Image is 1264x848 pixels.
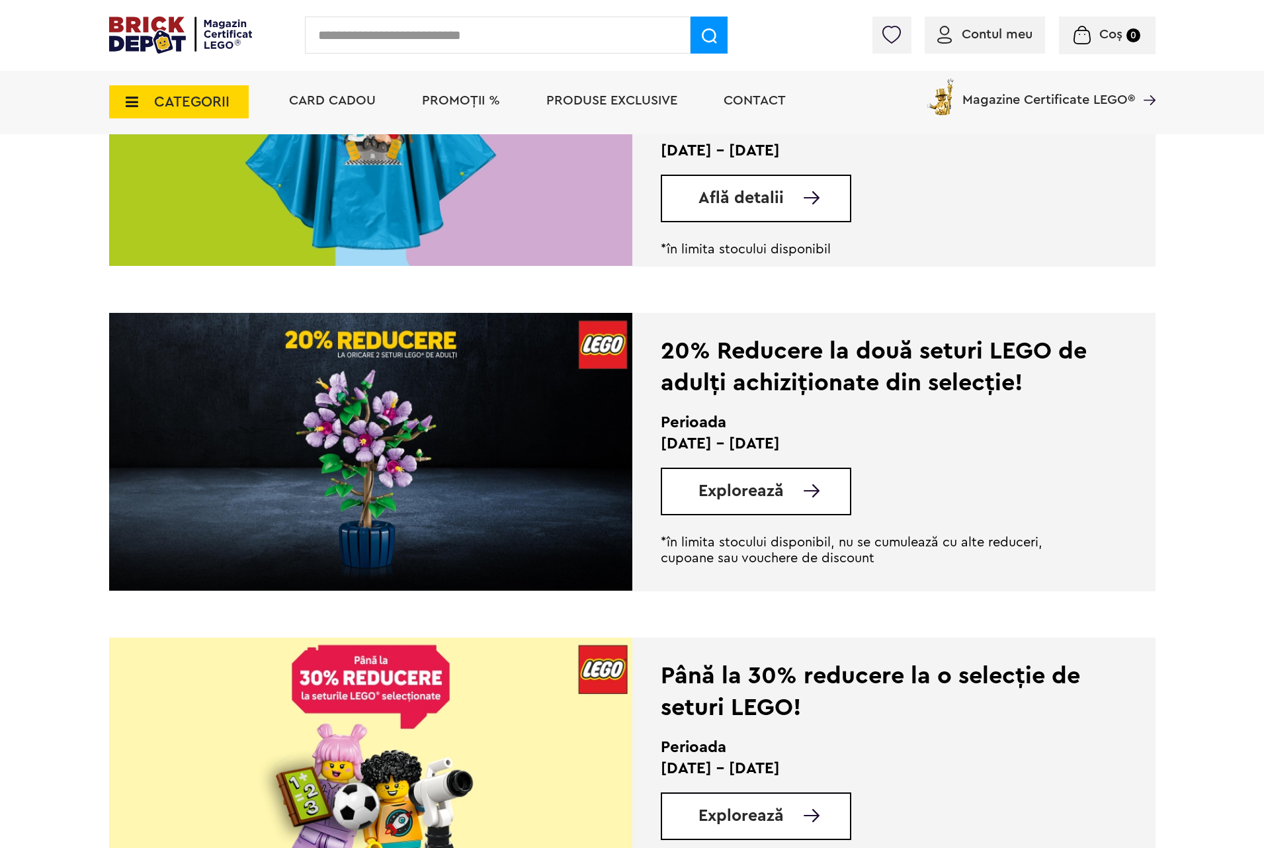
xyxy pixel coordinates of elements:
[661,241,1090,257] p: *în limita stocului disponibil
[698,190,850,206] a: Află detalii
[1126,28,1140,42] small: 0
[661,758,1090,779] p: [DATE] - [DATE]
[698,190,784,206] span: Află detalii
[661,335,1090,399] div: 20% Reducere la două seturi LEGO de adulți achiziționate din selecție!
[937,28,1032,41] a: Contul meu
[546,94,677,107] a: Produse exclusive
[698,483,850,499] a: Explorează
[289,94,376,107] a: Card Cadou
[154,95,230,109] span: CATEGORII
[661,534,1090,566] p: *în limita stocului disponibil, nu se cumulează cu alte reduceri, cupoane sau vouchere de discount
[1099,28,1122,41] span: Coș
[698,808,784,824] span: Explorează
[962,28,1032,41] span: Contul meu
[661,660,1090,724] div: Până la 30% reducere la o selecție de seturi LEGO!
[661,433,1090,454] p: [DATE] - [DATE]
[698,808,850,824] a: Explorează
[698,483,784,499] span: Explorează
[661,412,1090,433] h2: Perioada
[422,94,500,107] a: PROMOȚII %
[962,76,1135,106] span: Magazine Certificate LEGO®
[724,94,786,107] a: Contact
[661,737,1090,758] h2: Perioada
[661,140,1090,161] p: [DATE] - [DATE]
[1135,76,1156,89] a: Magazine Certificate LEGO®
